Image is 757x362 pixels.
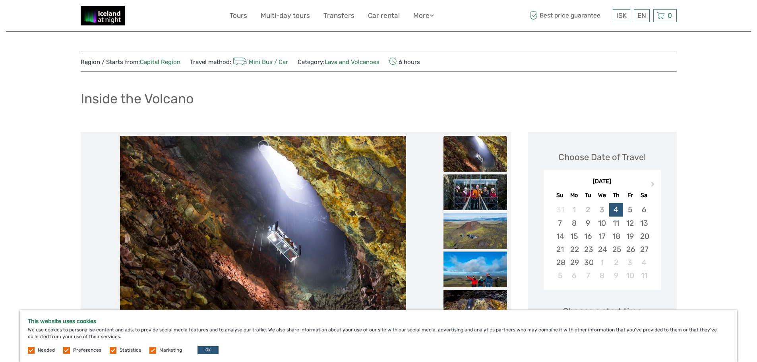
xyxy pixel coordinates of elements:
div: Choose Saturday, September 6th, 2025 [637,203,651,216]
div: Choose Saturday, September 13th, 2025 [637,217,651,230]
div: Choose Thursday, October 9th, 2025 [609,269,623,282]
div: Choose Thursday, September 4th, 2025 [609,203,623,216]
div: Not available Wednesday, September 3rd, 2025 [595,203,609,216]
button: OK [197,346,219,354]
div: Choose Wednesday, September 24th, 2025 [595,243,609,256]
img: baa3929123884c44bd879ce76364a2bd_main_slider.jpeg [120,136,406,327]
div: Choose Friday, September 12th, 2025 [623,217,637,230]
label: Marketing [159,347,182,354]
div: Tu [581,190,595,201]
div: We use cookies to personalise content and ads, to provide social media features and to analyse ou... [20,310,737,362]
img: baa3929123884c44bd879ce76364a2bd_slider_thumbnail.jpeg [443,136,507,172]
div: Th [609,190,623,201]
span: Travel method: [190,56,288,67]
span: ISK [616,12,627,19]
div: Sa [637,190,651,201]
div: We [595,190,609,201]
div: Choose Sunday, September 28th, 2025 [553,256,567,269]
div: Choose Tuesday, September 9th, 2025 [581,217,595,230]
div: Choose Monday, September 29th, 2025 [567,256,581,269]
div: Choose Friday, September 5th, 2025 [623,203,637,216]
div: Choose Friday, October 3rd, 2025 [623,256,637,269]
span: Choose a start time [563,305,642,317]
div: Choose Saturday, September 27th, 2025 [637,243,651,256]
div: Choose Monday, September 15th, 2025 [567,230,581,243]
div: Choose Thursday, October 2nd, 2025 [609,256,623,269]
a: Multi-day tours [261,10,310,21]
div: Choose Thursday, September 25th, 2025 [609,243,623,256]
a: Tours [230,10,247,21]
img: 2375-0893e409-a1bb-4841-adb0-b7e32975a913_logo_small.jpg [81,6,125,25]
div: Choose Tuesday, September 23rd, 2025 [581,243,595,256]
div: Choose Friday, September 26th, 2025 [623,243,637,256]
div: Choose Date of Travel [558,151,646,163]
img: cd5cc137e7404e5d959b00fd62ad6284_slider_thumbnail.jpeg [443,174,507,210]
div: Choose Friday, September 19th, 2025 [623,230,637,243]
div: Choose Monday, September 22nd, 2025 [567,243,581,256]
div: Choose Wednesday, October 1st, 2025 [595,256,609,269]
div: Choose Monday, October 6th, 2025 [567,269,581,282]
button: Open LiveChat chat widget [91,12,101,22]
div: Choose Thursday, September 18th, 2025 [609,230,623,243]
div: Choose Saturday, October 4th, 2025 [637,256,651,269]
div: Choose Sunday, September 21st, 2025 [553,243,567,256]
span: 0 [666,12,673,19]
a: More [413,10,434,21]
div: Not available Sunday, August 31st, 2025 [553,203,567,216]
label: Needed [38,347,55,354]
div: month 2025-09 [546,203,658,282]
div: Choose Saturday, October 11th, 2025 [637,269,651,282]
div: Su [553,190,567,201]
div: Choose Sunday, October 5th, 2025 [553,269,567,282]
div: Choose Thursday, September 11th, 2025 [609,217,623,230]
span: Region / Starts from: [81,58,180,66]
a: Car rental [368,10,400,21]
button: Next Month [647,180,660,192]
div: Mo [567,190,581,201]
div: EN [634,9,650,22]
h1: Inside the Volcano [81,91,194,107]
h5: This website uses cookies [28,318,729,325]
a: Capital Region [140,58,180,66]
a: Mini Bus / Car [231,58,288,66]
div: Not available Tuesday, September 2nd, 2025 [581,203,595,216]
div: Choose Saturday, September 20th, 2025 [637,230,651,243]
div: Choose Tuesday, September 30th, 2025 [581,256,595,269]
div: [DATE] [544,178,661,186]
a: Transfers [323,10,354,21]
div: Choose Sunday, September 7th, 2025 [553,217,567,230]
span: Category: [298,58,379,66]
span: Best price guarantee [528,9,611,22]
span: 6 hours [389,56,420,67]
img: 7a37644959514a24802c9fd48de7ef32_slider_thumbnail.jpeg [443,252,507,287]
a: Lava and Volcanoes [325,58,379,66]
div: Choose Tuesday, October 7th, 2025 [581,269,595,282]
p: We're away right now. Please check back later! [11,14,90,20]
img: 7ac251c5713f4a2dbe5a120df4a8d976_slider_thumbnail.jpeg [443,290,507,326]
img: e8a67274b68a4dadaf5e23364ff0a6d7_slider_thumbnail.jpeg [443,213,507,249]
div: Choose Sunday, September 14th, 2025 [553,230,567,243]
div: Choose Monday, September 8th, 2025 [567,217,581,230]
div: Choose Wednesday, September 17th, 2025 [595,230,609,243]
label: Preferences [73,347,101,354]
div: Choose Tuesday, September 16th, 2025 [581,230,595,243]
div: Choose Friday, October 10th, 2025 [623,269,637,282]
div: Fr [623,190,637,201]
label: Statistics [120,347,141,354]
div: Choose Wednesday, September 10th, 2025 [595,217,609,230]
div: Choose Wednesday, October 8th, 2025 [595,269,609,282]
div: Not available Monday, September 1st, 2025 [567,203,581,216]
